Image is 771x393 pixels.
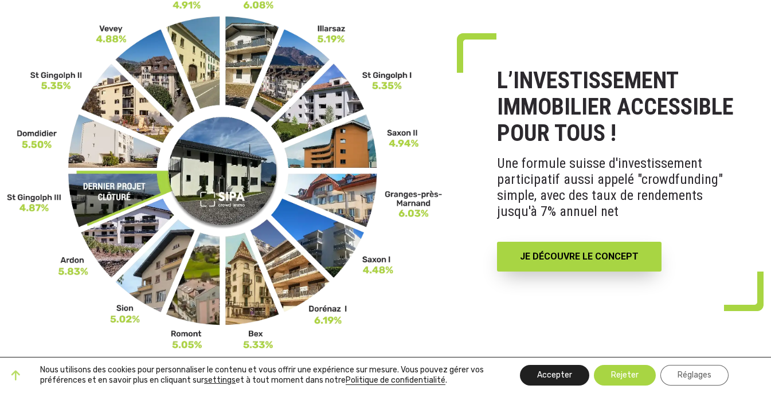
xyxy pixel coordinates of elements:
button: Accepter [520,365,589,386]
iframe: Chat Widget [714,338,771,393]
p: Nous utilisons des cookies pour personnaliser le contenu et vous offrir une expérience sur mesure... [40,365,495,386]
h1: L’INVESTISSEMENT IMMOBILIER ACCESSIBLE POUR TOUS ! [497,68,738,147]
button: Réglages [660,365,729,386]
button: Rejeter [594,365,656,386]
a: Politique de confidentialité [346,375,445,385]
p: Une formule suisse d'investissement participatif aussi appelé "crowdfunding" simple, avec des tau... [497,147,738,228]
a: JE DÉCOUVRE LE CONCEPT [497,242,662,272]
div: Widget de chat [714,338,771,393]
button: settings [204,375,236,386]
